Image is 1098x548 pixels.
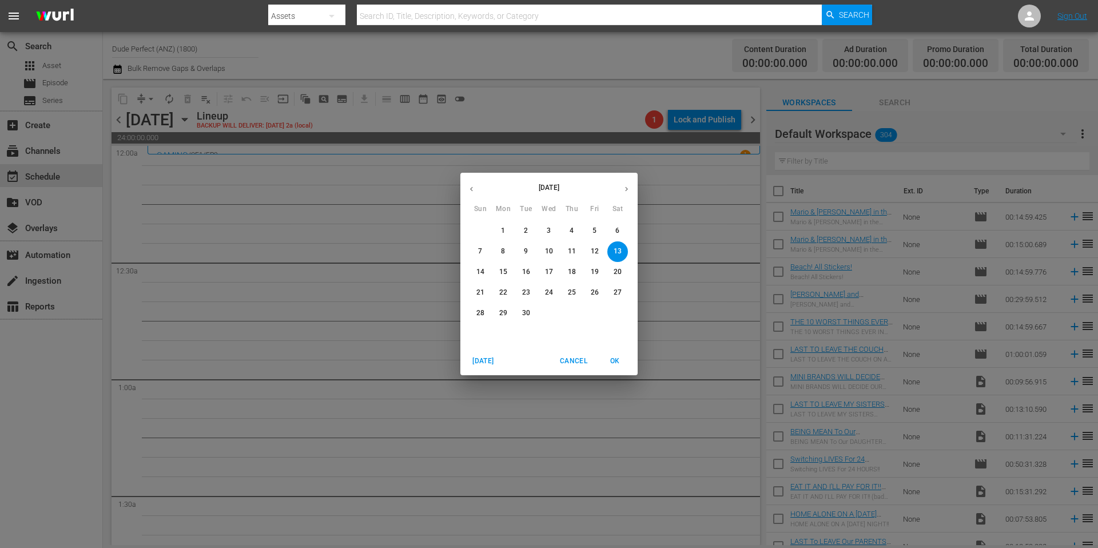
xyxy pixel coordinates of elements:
[7,9,21,23] span: menu
[607,204,628,215] span: Sat
[562,283,582,303] button: 25
[493,283,514,303] button: 22
[27,3,82,30] img: ans4CAIJ8jUAAAAAAAAAAAAAAAAAAAAAAAAgQb4GAAAAAAAAAAAAAAAAAAAAAAAAJMjXAAAAAAAAAAAAAAAAAAAAAAAAgAT5G...
[539,221,559,241] button: 3
[493,241,514,262] button: 8
[499,288,507,297] p: 22
[499,308,507,318] p: 29
[555,352,592,371] button: Cancel
[584,241,605,262] button: 12
[568,288,576,297] p: 25
[560,355,587,367] span: Cancel
[839,5,869,25] span: Search
[607,283,628,303] button: 27
[591,267,599,277] p: 19
[570,226,574,236] p: 4
[539,204,559,215] span: Wed
[516,262,536,283] button: 16
[516,241,536,262] button: 9
[470,283,491,303] button: 21
[501,226,505,236] p: 1
[483,182,615,193] p: [DATE]
[592,226,596,236] p: 5
[493,221,514,241] button: 1
[615,226,619,236] p: 6
[1057,11,1087,21] a: Sign Out
[470,303,491,324] button: 28
[539,262,559,283] button: 17
[562,241,582,262] button: 11
[516,221,536,241] button: 2
[568,267,576,277] p: 18
[522,288,530,297] p: 23
[476,267,484,277] p: 14
[516,283,536,303] button: 23
[478,247,482,256] p: 7
[522,308,530,318] p: 30
[516,204,536,215] span: Tue
[516,303,536,324] button: 30
[607,241,628,262] button: 13
[524,247,528,256] p: 9
[584,204,605,215] span: Fri
[562,204,582,215] span: Thu
[591,247,599,256] p: 12
[547,226,551,236] p: 3
[591,288,599,297] p: 26
[545,267,553,277] p: 17
[539,283,559,303] button: 24
[584,283,605,303] button: 26
[476,308,484,318] p: 28
[568,247,576,256] p: 11
[493,262,514,283] button: 15
[607,221,628,241] button: 6
[465,352,502,371] button: [DATE]
[493,204,514,215] span: Mon
[614,247,622,256] p: 13
[470,355,497,367] span: [DATE]
[501,247,505,256] p: 8
[601,355,628,367] span: OK
[614,267,622,277] p: 20
[499,267,507,277] p: 15
[524,226,528,236] p: 2
[584,221,605,241] button: 5
[562,262,582,283] button: 18
[470,241,491,262] button: 7
[539,241,559,262] button: 10
[522,267,530,277] p: 16
[545,247,553,256] p: 10
[545,288,553,297] p: 24
[584,262,605,283] button: 19
[607,262,628,283] button: 20
[614,288,622,297] p: 27
[470,204,491,215] span: Sun
[476,288,484,297] p: 21
[493,303,514,324] button: 29
[562,221,582,241] button: 4
[470,262,491,283] button: 14
[596,352,633,371] button: OK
